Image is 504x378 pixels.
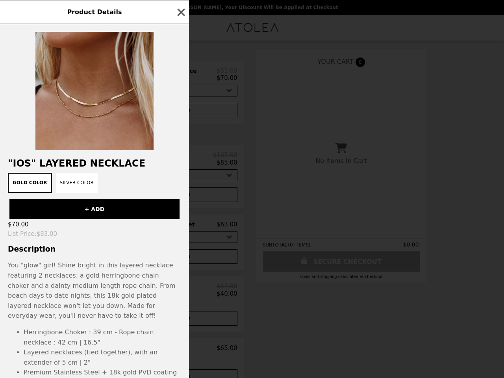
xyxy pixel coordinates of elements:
[56,173,98,193] button: Silver Color
[8,173,52,193] button: Gold Color
[24,347,181,367] li: Layered necklaces (tied together), with an extender of 5 cm | 2"
[8,261,173,289] span: You "glow" girl! Shine bright in this layered necklace featuring 2 necklaces: a gold herringbone ...
[24,327,181,347] li: Herringbone Choker : 39 cm - Rope chain necklace : 42 cm | 16.5"
[24,367,181,378] li: Premium Stainless Steel + 18k gold PVD coating
[37,230,57,237] span: $83.00
[35,32,154,150] img: Gold Color
[67,8,122,16] span: Product Details
[9,199,180,219] button: + ADD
